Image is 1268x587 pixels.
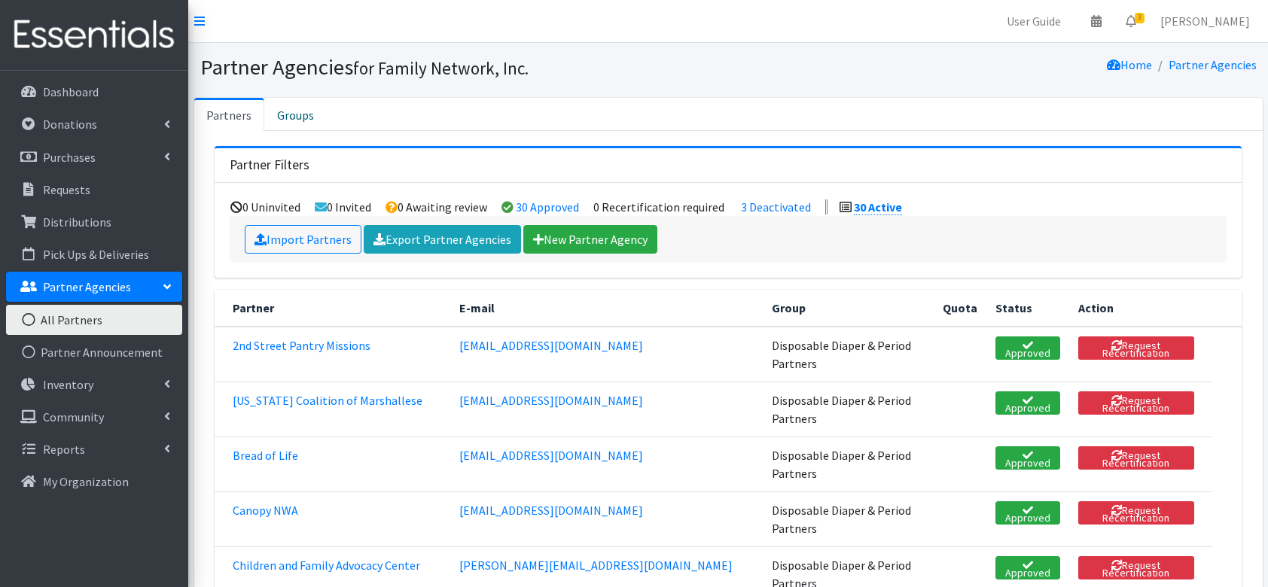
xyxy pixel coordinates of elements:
[6,175,182,205] a: Requests
[6,337,182,367] a: Partner Announcement
[995,336,1059,360] a: Approved
[6,239,182,269] a: Pick Ups & Deliveries
[353,57,529,79] small: for Family Network, Inc.
[1169,57,1257,72] a: Partner Agencies
[200,54,723,81] h1: Partner Agencies
[986,290,1068,327] th: Status
[763,382,934,436] td: Disposable Diaper & Period Partners
[43,474,129,489] p: My Organization
[315,199,371,214] li: 0 Invited
[459,393,643,408] a: [EMAIL_ADDRESS][DOMAIN_NAME]
[516,199,579,214] a: 30 Approved
[194,98,264,131] a: Partners
[43,214,111,230] p: Distributions
[459,503,643,518] a: [EMAIL_ADDRESS][DOMAIN_NAME]
[763,491,934,546] td: Disposable Diaper & Period Partners
[459,558,733,573] a: [PERSON_NAME][EMAIL_ADDRESS][DOMAIN_NAME]
[230,157,309,173] h3: Partner Filters
[6,305,182,335] a: All Partners
[1078,501,1194,525] button: Request Recertification
[450,290,763,327] th: E-mail
[995,446,1059,470] a: Approved
[233,448,298,463] a: Bread of Life
[6,142,182,172] a: Purchases
[995,501,1059,525] a: Approved
[6,272,182,302] a: Partner Agencies
[386,199,487,214] li: 0 Awaiting review
[459,338,643,353] a: [EMAIL_ADDRESS][DOMAIN_NAME]
[43,247,149,262] p: Pick Ups & Deliveries
[264,98,327,131] a: Groups
[995,6,1073,36] a: User Guide
[233,503,298,518] a: Canopy NWA
[43,150,96,165] p: Purchases
[523,225,657,254] a: New Partner Agency
[763,327,934,382] td: Disposable Diaper & Period Partners
[1078,556,1194,579] button: Request Recertification
[233,393,422,408] a: [US_STATE] Coalition of Marshallese
[43,409,104,424] p: Community
[6,207,182,237] a: Distributions
[233,558,420,573] a: Children and Family Advocacy Center
[43,377,93,392] p: Inventory
[1069,290,1212,327] th: Action
[1107,57,1152,72] a: Home
[6,77,182,107] a: Dashboard
[43,182,90,197] p: Requests
[934,290,986,327] th: Quota
[6,434,182,464] a: Reports
[6,370,182,400] a: Inventory
[245,225,361,254] a: Import Partners
[215,290,450,327] th: Partner
[995,391,1059,415] a: Approved
[1078,446,1194,470] button: Request Recertification
[6,402,182,432] a: Community
[6,467,182,497] a: My Organization
[233,338,370,353] a: 2nd Street Pantry Missions
[459,448,643,463] a: [EMAIL_ADDRESS][DOMAIN_NAME]
[6,109,182,139] a: Donations
[6,10,182,60] img: HumanEssentials
[1148,6,1262,36] a: [PERSON_NAME]
[43,117,97,132] p: Donations
[995,556,1059,579] a: Approved
[43,279,131,294] p: Partner Agencies
[43,442,85,457] p: Reports
[1078,336,1194,360] button: Request Recertification
[854,199,902,215] a: 30 Active
[763,436,934,491] td: Disposable Diaper & Period Partners
[43,84,99,99] p: Dashboard
[1078,391,1194,415] button: Request Recertification
[741,199,811,214] a: 3 Deactivated
[1135,13,1145,23] span: 3
[763,290,934,327] th: Group
[1114,6,1148,36] a: 3
[593,199,724,214] li: 0 Recertification required
[364,225,521,254] a: Export Partner Agencies
[230,199,300,214] li: 0 Uninvited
